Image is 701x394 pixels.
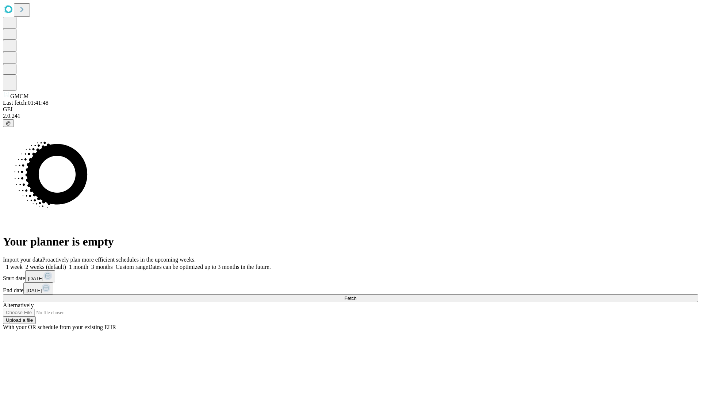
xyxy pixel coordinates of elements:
[116,264,148,270] span: Custom range
[6,264,23,270] span: 1 week
[344,295,356,301] span: Fetch
[3,316,36,324] button: Upload a file
[10,93,29,99] span: GMCM
[3,106,698,113] div: GEI
[3,113,698,119] div: 2.0.241
[26,288,42,293] span: [DATE]
[69,264,88,270] span: 1 month
[148,264,271,270] span: Dates can be optimized up to 3 months in the future.
[6,120,11,126] span: @
[26,264,66,270] span: 2 weeks (default)
[3,282,698,294] div: End date
[3,302,34,308] span: Alternatively
[23,282,53,294] button: [DATE]
[3,119,14,127] button: @
[3,235,698,248] h1: Your planner is empty
[91,264,113,270] span: 3 months
[25,270,55,282] button: [DATE]
[3,324,116,330] span: With your OR schedule from your existing EHR
[28,276,43,281] span: [DATE]
[3,256,42,263] span: Import your data
[3,294,698,302] button: Fetch
[3,100,49,106] span: Last fetch: 01:41:48
[42,256,196,263] span: Proactively plan more efficient schedules in the upcoming weeks.
[3,270,698,282] div: Start date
